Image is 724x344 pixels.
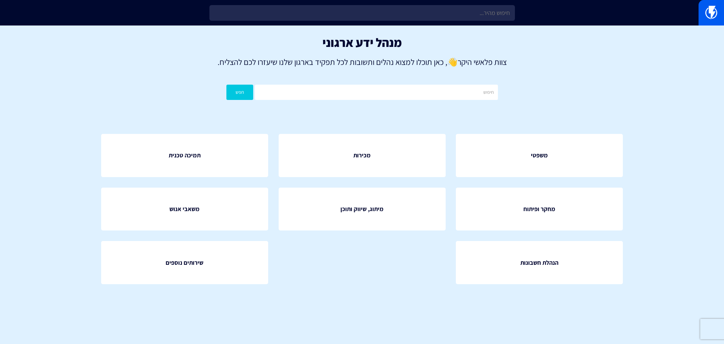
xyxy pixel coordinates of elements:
span: הנהלת חשבונות [520,258,558,267]
span: שירותים נוספים [166,258,203,267]
button: חפש [226,85,254,100]
input: חיפוש מהיר... [209,5,515,21]
a: שירותים נוספים [101,241,268,284]
span: תמיכה טכנית [169,151,201,160]
a: מכירות [279,134,446,177]
span: מכירות [353,151,371,160]
span: מחקר ופיתוח [523,205,555,213]
span: משאבי אנוש [169,205,200,213]
a: משפטי [456,134,623,177]
h1: מנהל ידע ארגוני [10,36,714,49]
a: הנהלת חשבונות [456,241,623,284]
p: צוות פלאשי היקר , כאן תוכלו למצוא נהלים ותשובות לכל תפקיד בארגון שלנו שיעזרו לכם להצליח. [10,56,714,68]
span: מיתוג, שיווק ותוכן [340,205,384,213]
a: מיתוג, שיווק ותוכן [279,188,446,231]
input: חיפוש [255,85,498,100]
a: תמיכה טכנית [101,134,268,177]
strong: 👋 [447,56,458,67]
span: משפטי [531,151,548,160]
a: משאבי אנוש [101,188,268,231]
a: מחקר ופיתוח [456,188,623,231]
